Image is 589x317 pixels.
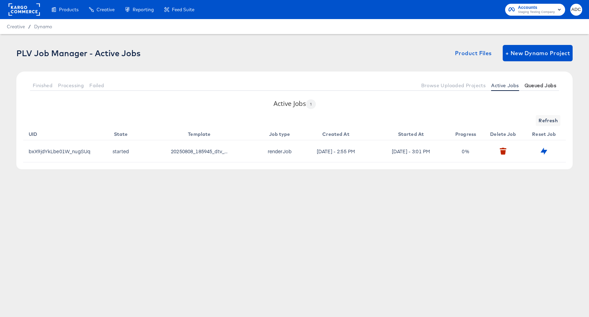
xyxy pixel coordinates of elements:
th: Job type [262,126,300,140]
span: 1 [306,102,316,107]
td: started [105,140,139,162]
span: Failed [89,83,104,88]
th: State [105,126,139,140]
th: Delete Job [484,126,525,140]
span: Queued Jobs [525,83,556,88]
span: Creative [7,24,25,29]
th: Started At [375,126,450,140]
th: Template [139,126,262,140]
th: Reset Job [525,126,566,140]
span: Active Jobs [491,83,519,88]
span: Processing [58,83,84,88]
span: + New Dynamo Project [505,48,570,58]
div: PLV Job Manager - Active Jobs [16,48,141,58]
span: Accounts [518,4,555,11]
span: ADC [573,6,579,14]
h3: Active Jobs [274,99,316,109]
span: / [25,24,34,29]
td: [DATE] - 2:55 PM [300,140,375,162]
span: Finished [33,83,53,88]
td: renderJob [262,140,300,162]
th: UID [23,126,105,140]
td: bxX9jdYkLbe01W_nugSUq [23,140,105,162]
span: Reporting [133,7,154,12]
th: Created At [300,126,375,140]
span: Products [59,7,78,12]
button: Product Files [452,45,495,61]
td: [DATE] - 3:01 PM [375,140,450,162]
a: Dynamo [34,24,52,29]
span: Feed Suite [172,7,194,12]
button: ADC [570,4,582,16]
span: 20250808_185945_dtv_570_showcase_template_20_meta_1x1_collected_14_o1vrtm.aep [171,148,227,155]
button: Refresh [536,115,560,126]
button: + New Dynamo Project [503,45,573,61]
td: 0 % [450,140,484,162]
span: Creative [97,7,115,12]
span: Staging Testing Company [518,10,555,15]
span: Product Files [455,48,492,58]
th: Progress [450,126,484,140]
button: AccountsStaging Testing Company [505,4,565,16]
span: Refresh [539,116,558,125]
span: Browse Uploaded Projects [421,83,486,88]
